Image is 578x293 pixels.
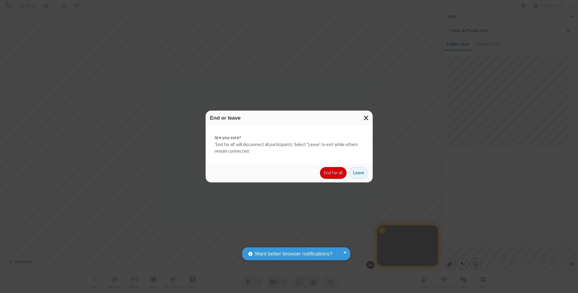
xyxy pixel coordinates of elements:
button: Leave [349,167,368,179]
div: 'End for all' will disconnect all participants. Select 'Leave' to exit while others remain connec... [206,125,373,164]
strong: Are you sure? [215,134,364,141]
h3: End or leave [210,115,368,121]
span: Want better browser notifications? [255,250,332,258]
button: Close modal [360,111,373,125]
button: End for all [320,167,346,179]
